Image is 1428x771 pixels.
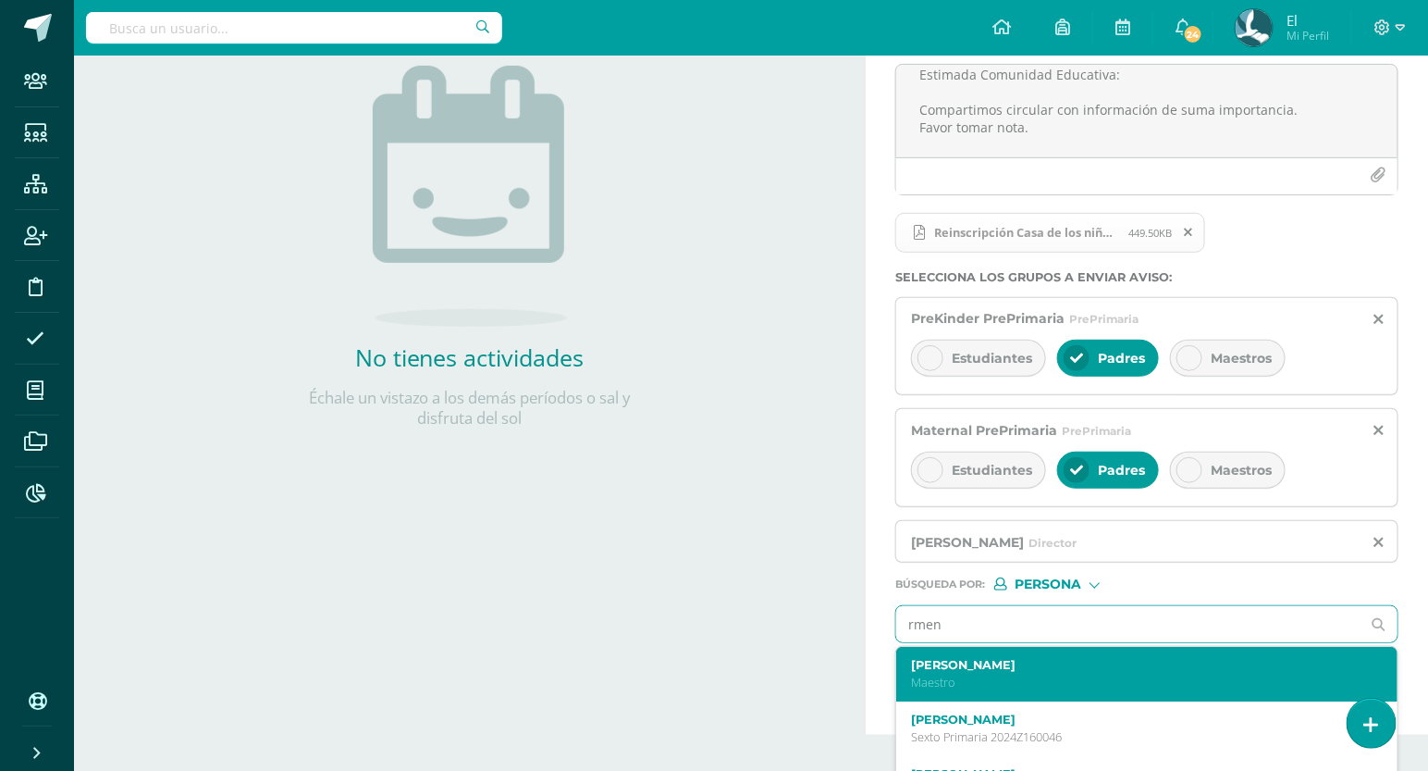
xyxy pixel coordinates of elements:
span: Padres [1098,462,1145,479]
textarea: Estimada Comunidad Educativa: Compartimos circular con información de suma importancia. Favor tom... [896,65,1397,157]
div: [object Object] [994,578,1133,591]
span: PreKinder PrePrimaria [911,310,1065,327]
span: Maestros [1211,350,1272,367]
span: Director [1028,536,1077,550]
label: [PERSON_NAME] [911,658,1362,672]
label: [PERSON_NAME] [911,713,1362,727]
img: aadb2f206acb1495beb7d464887e2f8d.png [1236,9,1273,46]
h2: No tienes actividades [285,342,655,373]
span: Persona [1015,579,1081,590]
span: 24 [1183,24,1203,44]
span: Maternal PrePrimaria [911,422,1057,439]
span: El [1286,11,1329,30]
span: [PERSON_NAME] [911,534,1024,551]
input: Ej. Mario Galindo [896,606,1360,642]
span: PrePrimaria [1062,424,1131,438]
span: Mi Perfil [1286,28,1329,44]
span: Remover archivo [1173,222,1204,242]
span: Padres [1098,350,1145,367]
span: Reinscripción Casa de los niños Primaria Z16.pdf [925,225,1128,240]
p: Sexto Primaria 2024Z160046 [911,729,1362,745]
p: Échale un vistazo a los demás períodos o sal y disfruta del sol [285,388,655,429]
label: Selecciona los grupos a enviar aviso : [895,270,1398,284]
img: no_activities.png [373,66,567,327]
p: Maestro [911,675,1362,690]
span: Estudiantes [952,350,1032,367]
input: Busca un usuario... [86,12,502,44]
span: Estudiantes [952,462,1032,479]
span: Búsqueda por : [895,579,985,590]
span: Maestros [1211,462,1272,479]
span: Reinscripción Casa de los niños Primaria Z16.pdf [895,213,1205,254]
span: PrePrimaria [1069,312,1139,326]
span: 449.50KB [1128,226,1172,240]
